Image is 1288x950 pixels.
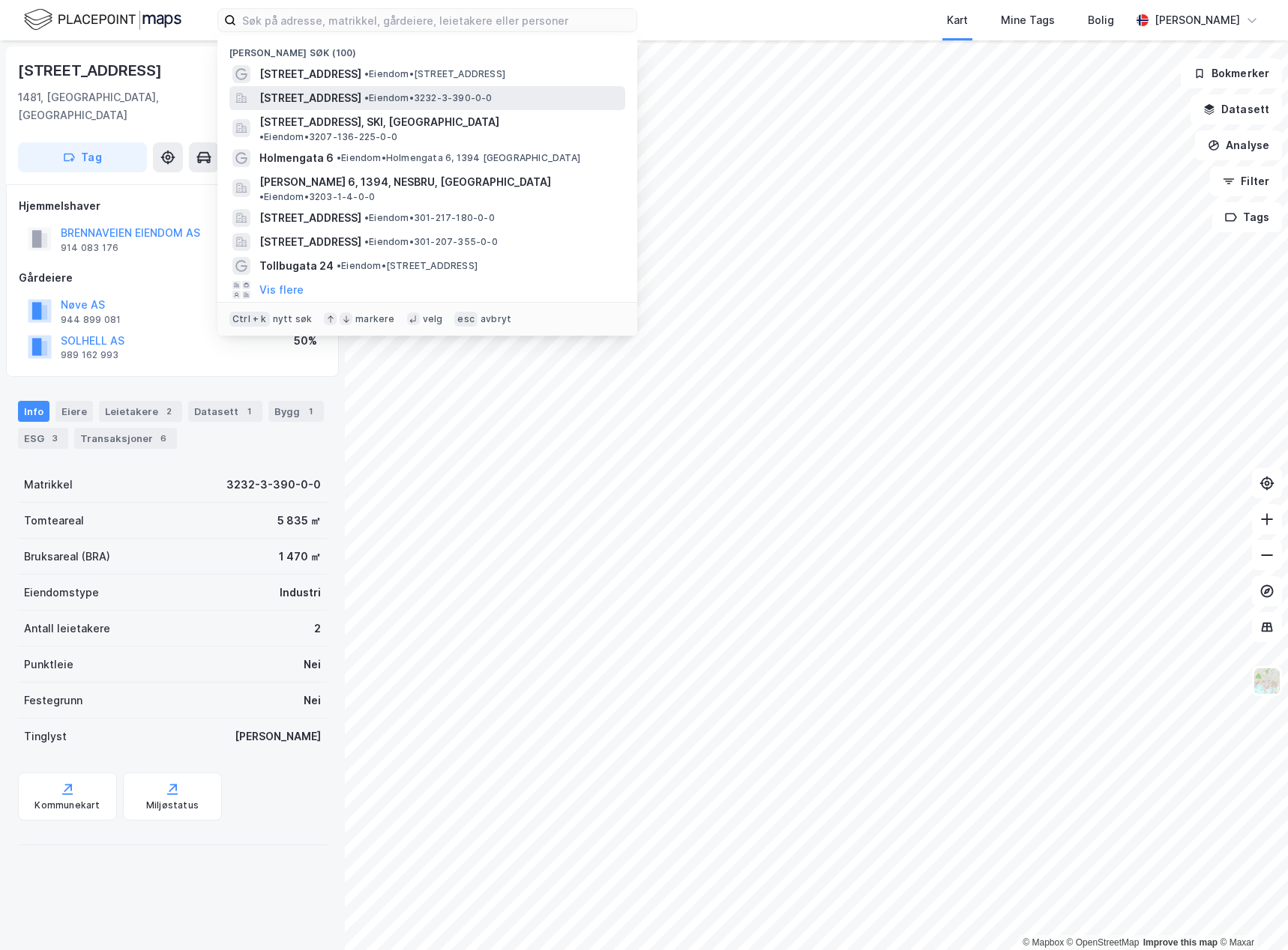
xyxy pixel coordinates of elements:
div: 1 [303,404,318,419]
div: Tinglyst [24,727,67,745]
div: Antall leietakere [24,620,110,638]
div: velg [423,313,443,325]
span: Eiendom • [STREET_ADDRESS] [364,68,505,80]
div: esc [454,312,478,327]
span: [STREET_ADDRESS] [259,209,361,227]
div: Gårdeiere [19,269,326,287]
span: • [364,236,369,247]
div: 6 [156,431,171,446]
div: Kontrollprogram for chat [1213,878,1288,950]
div: Ctrl + k [229,312,270,327]
span: • [337,152,341,163]
div: 3 [47,431,62,446]
div: ESG [18,428,68,449]
div: 3232-3-390-0-0 [226,476,321,494]
div: 989 162 993 [61,349,118,361]
div: 50% [294,332,317,350]
span: Eiendom • 3207-136-225-0-0 [259,131,397,143]
button: Vis flere [259,281,304,299]
div: Leietakere [99,401,182,422]
span: Eiendom • 301-217-180-0-0 [364,212,495,224]
div: Mine Tags [1001,11,1055,29]
div: Matrikkel [24,476,73,494]
div: nytt søk [273,313,313,325]
div: 944 899 081 [61,314,121,326]
div: [STREET_ADDRESS] [18,58,165,82]
span: Eiendom • [STREET_ADDRESS] [337,260,478,272]
div: Nei [304,692,321,710]
span: • [259,191,264,202]
div: [PERSON_NAME] [235,727,321,745]
div: 2 [314,620,321,638]
span: [STREET_ADDRESS], SKI, [GEOGRAPHIC_DATA] [259,113,499,131]
div: 5 835 ㎡ [277,512,321,530]
button: Tag [18,142,147,172]
div: 1 470 ㎡ [279,548,321,566]
span: Eiendom • Holmengata 6, 1394 [GEOGRAPHIC_DATA] [337,152,580,164]
button: Datasett [1191,94,1282,124]
span: Eiendom • 3203-1-4-0-0 [259,191,375,203]
iframe: Chat Widget [1213,878,1288,950]
span: Eiendom • 301-207-355-0-0 [364,236,498,248]
div: Bolig [1088,11,1114,29]
a: OpenStreetMap [1067,937,1140,948]
div: Datasett [188,401,262,422]
span: [STREET_ADDRESS] [259,233,361,251]
div: Kart [947,11,968,29]
button: Bokmerker [1181,58,1282,88]
div: Bruksareal (BRA) [24,548,110,566]
div: 1 [241,404,256,419]
div: 1481, [GEOGRAPHIC_DATA], [GEOGRAPHIC_DATA] [18,88,252,124]
span: • [259,131,264,142]
div: Transaksjoner [74,428,177,449]
button: Filter [1210,166,1282,196]
span: • [364,92,369,103]
img: Z [1253,667,1281,695]
div: 914 083 176 [61,242,118,254]
div: 2 [161,404,176,419]
div: Miljøstatus [146,799,199,811]
input: Søk på adresse, matrikkel, gårdeiere, leietakere eller personer [236,9,637,31]
span: Tollbugata 24 [259,257,334,275]
div: [PERSON_NAME] søk (100) [217,35,637,62]
div: Hjemmelshaver [19,197,326,215]
img: logo.f888ab2527a4732fd821a326f86c7f29.svg [24,7,181,33]
div: Eiere [55,401,93,422]
div: Tomteareal [24,512,84,530]
span: [STREET_ADDRESS] [259,89,361,107]
div: Kommunekart [34,799,100,811]
div: Punktleie [24,656,73,674]
div: Eiendomstype [24,584,99,602]
span: • [364,68,369,79]
div: avbryt [481,313,511,325]
span: [STREET_ADDRESS] [259,65,361,83]
span: Eiendom • 3232-3-390-0-0 [364,92,493,104]
div: Industri [280,584,321,602]
button: Tags [1212,202,1282,232]
span: [PERSON_NAME] 6, 1394, NESBRU, [GEOGRAPHIC_DATA] [259,173,551,191]
div: markere [355,313,394,325]
button: Analyse [1195,130,1282,160]
div: Festegrunn [24,692,82,710]
a: Improve this map [1143,937,1218,948]
div: Bygg [268,401,324,422]
span: • [337,260,341,271]
div: Nei [304,656,321,674]
span: • [364,212,369,223]
a: Mapbox [1023,937,1064,948]
div: [PERSON_NAME] [1155,11,1240,29]
span: Holmengata 6 [259,149,334,167]
div: Info [18,401,49,422]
